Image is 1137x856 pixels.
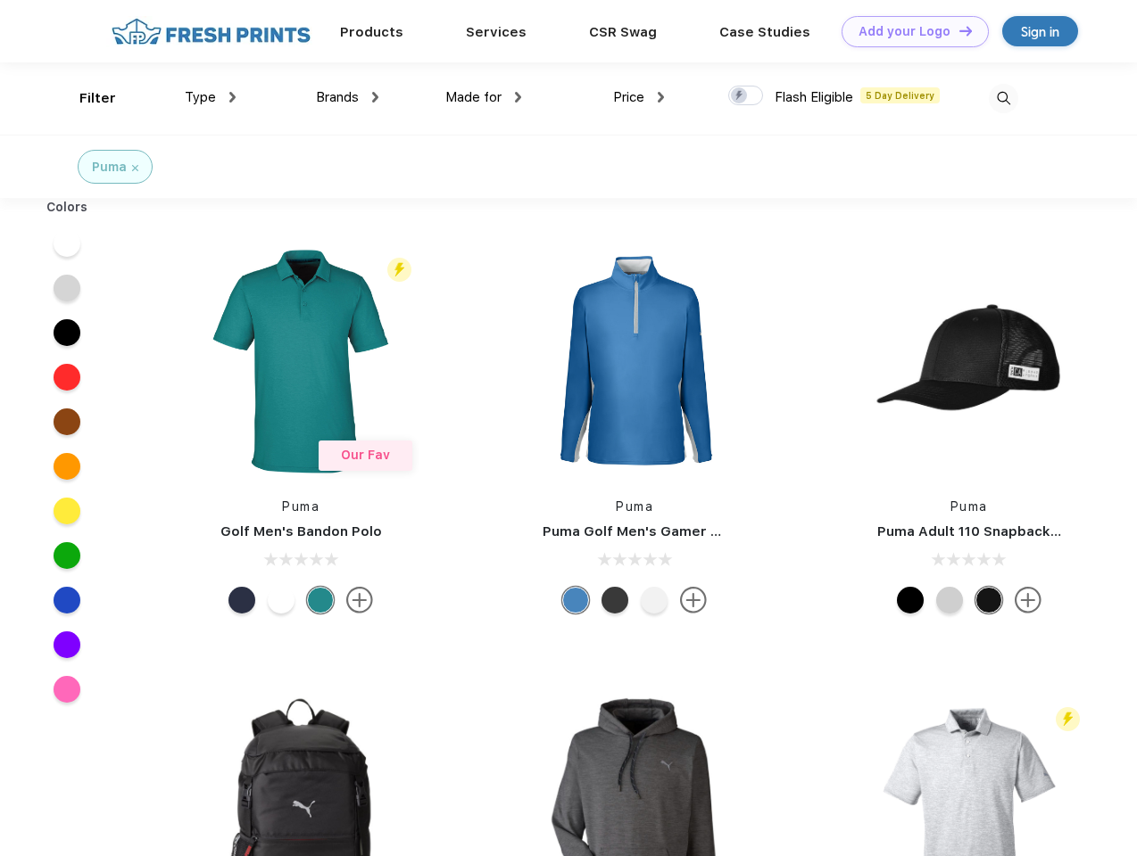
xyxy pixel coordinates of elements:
[989,84,1018,113] img: desktop_search.svg
[851,243,1088,480] img: func=resize&h=266
[1015,587,1042,613] img: more.svg
[1021,21,1059,42] div: Sign in
[641,587,668,613] div: Bright White
[268,587,295,613] div: Bright White
[182,243,419,480] img: func=resize&h=266
[106,16,316,47] img: fo%20logo%202.webp
[616,499,653,514] a: Puma
[229,92,236,103] img: dropdown.png
[1056,707,1080,731] img: flash_active_toggle.svg
[1002,16,1078,46] a: Sign in
[950,499,988,514] a: Puma
[658,92,664,103] img: dropdown.png
[132,165,138,171] img: filter_cancel.svg
[775,89,853,105] span: Flash Eligible
[860,87,940,103] span: 5 Day Delivery
[680,587,707,613] img: more.svg
[316,89,359,105] span: Brands
[562,587,589,613] div: Bright Cobalt
[33,198,102,217] div: Colors
[897,587,924,613] div: Pma Blk Pma Blk
[515,92,521,103] img: dropdown.png
[346,587,373,613] img: more.svg
[387,258,411,282] img: flash_active_toggle.svg
[859,24,950,39] div: Add your Logo
[92,158,127,177] div: Puma
[613,89,644,105] span: Price
[185,89,216,105] span: Type
[220,523,382,539] a: Golf Men's Bandon Polo
[516,243,753,480] img: func=resize&h=266
[307,587,334,613] div: Green Lagoon
[466,24,527,40] a: Services
[959,26,972,36] img: DT
[936,587,963,613] div: Quarry Brt Whit
[282,499,320,514] a: Puma
[975,587,1002,613] div: Pma Blk with Pma Blk
[602,587,628,613] div: Puma Black
[79,88,116,109] div: Filter
[445,89,502,105] span: Made for
[543,523,825,539] a: Puma Golf Men's Gamer Golf Quarter-Zip
[340,24,403,40] a: Products
[372,92,378,103] img: dropdown.png
[228,587,255,613] div: Navy Blazer
[341,448,390,462] span: Our Fav
[589,24,657,40] a: CSR Swag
